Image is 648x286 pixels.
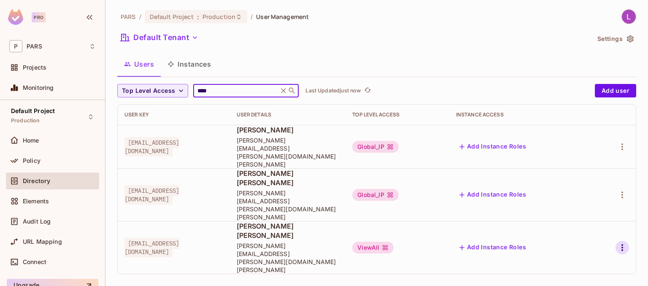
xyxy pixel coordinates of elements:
[456,188,529,202] button: Add Instance Roles
[237,242,339,274] span: [PERSON_NAME][EMAIL_ADDRESS][PERSON_NAME][DOMAIN_NAME][PERSON_NAME]
[124,238,179,257] span: [EMAIL_ADDRESS][DOMAIN_NAME]
[124,185,179,205] span: [EMAIL_ADDRESS][DOMAIN_NAME]
[124,111,223,118] div: User Key
[361,86,373,96] span: Click to refresh data
[23,64,46,71] span: Projects
[594,32,636,46] button: Settings
[251,13,253,21] li: /
[9,40,22,52] span: P
[32,12,46,22] div: Pro
[23,218,51,225] span: Audit Log
[11,117,40,124] span: Production
[23,259,46,265] span: Connect
[122,86,175,96] span: Top Level Access
[117,31,202,44] button: Default Tenant
[362,86,373,96] button: refresh
[456,140,529,154] button: Add Instance Roles
[622,10,636,24] img: Louisa Mondoa
[150,13,194,21] span: Default Project
[139,13,141,21] li: /
[8,9,23,25] img: SReyMgAAAABJRU5ErkJggg==
[237,111,339,118] div: User Details
[27,43,42,50] span: Workspace: PARS
[364,86,371,95] span: refresh
[237,221,339,240] span: [PERSON_NAME] [PERSON_NAME]
[23,238,62,245] span: URL Mapping
[11,108,55,114] span: Default Project
[117,84,188,97] button: Top Level Access
[456,111,585,118] div: Instance Access
[117,54,161,75] button: Users
[256,13,309,21] span: User Management
[197,13,200,20] span: :
[121,13,136,21] span: the active workspace
[352,242,394,254] div: ViewAll
[237,169,339,187] span: [PERSON_NAME] [PERSON_NAME]
[23,157,40,164] span: Policy
[352,111,442,118] div: Top Level Access
[202,13,235,21] span: Production
[124,137,179,156] span: [EMAIL_ADDRESS][DOMAIN_NAME]
[237,125,339,135] span: [PERSON_NAME]
[352,189,398,201] div: Global_IP
[305,87,361,94] p: Last Updated just now
[23,137,39,144] span: Home
[456,241,529,254] button: Add Instance Roles
[237,189,339,221] span: [PERSON_NAME][EMAIL_ADDRESS][PERSON_NAME][DOMAIN_NAME][PERSON_NAME]
[23,178,50,184] span: Directory
[161,54,218,75] button: Instances
[352,141,398,153] div: Global_IP
[237,136,339,168] span: [PERSON_NAME][EMAIL_ADDRESS][PERSON_NAME][DOMAIN_NAME][PERSON_NAME]
[595,84,636,97] button: Add user
[23,84,54,91] span: Monitoring
[23,198,49,205] span: Elements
